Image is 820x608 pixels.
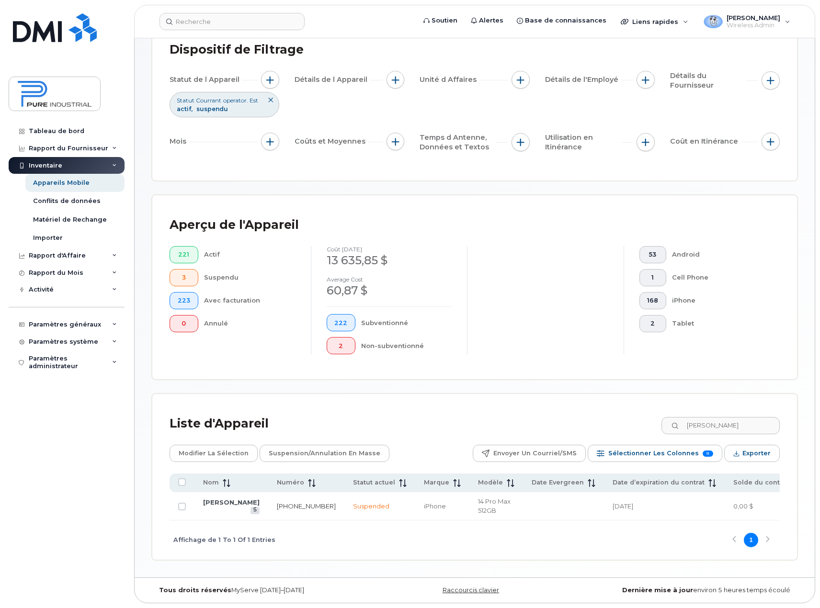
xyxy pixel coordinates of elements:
[204,315,296,332] div: Annulé
[532,478,584,487] span: Date Evergreen
[478,478,503,487] span: Modèle
[170,445,258,462] button: Modifier la sélection
[473,445,586,462] button: Envoyer un courriel/SMS
[588,445,722,462] button: Sélectionner les colonnes 11
[432,16,457,25] span: Soutien
[170,213,299,237] div: Aperçu de l'Appareil
[670,71,747,90] span: Détails du Fournisseur
[170,246,198,263] button: 221
[493,446,577,461] span: Envoyer un courriel/SMS
[704,12,723,31] div: User avatar
[179,446,249,461] span: Modifier la sélection
[733,478,788,487] span: Solde du contrat
[727,22,780,29] span: Wireless Admin
[177,105,194,113] span: actif
[479,16,503,25] span: Alertes
[670,136,741,146] span: Coût en Itinérance
[251,507,260,514] a: View Last Bill
[613,478,705,487] span: Date d’expiration du contrat
[424,478,449,487] span: Marque
[420,133,496,152] span: Temps d Antenne, Données et Textos
[424,502,446,510] span: iPhone
[613,502,633,510] span: [DATE]
[703,450,713,457] span: 11
[170,269,198,286] button: 3
[672,315,764,332] div: Tablet
[353,478,395,487] span: Statut actuel
[420,75,479,85] span: Unité d Affaires
[327,252,452,269] div: 13 635,85 $
[295,75,370,85] span: Détails de l Appareil
[744,533,758,547] button: Page 1
[742,446,771,461] span: Exporter
[170,37,304,62] div: Dispositif de Filtrage
[159,586,231,594] strong: Tous droits réservés
[327,276,452,282] h4: Average cost
[647,251,658,259] span: 53
[277,478,304,487] span: Numéro
[672,246,764,263] div: Android
[204,269,296,286] div: Suspendu
[204,292,296,309] div: Avec facturation
[334,319,347,327] span: 222
[672,269,764,286] div: Cell Phone
[704,15,723,28] img: User avatar
[733,502,753,510] span: 0,00 $
[334,342,347,350] span: 2
[639,269,667,286] button: 1
[639,292,667,309] button: 168
[178,274,190,281] span: 3
[260,445,389,462] button: Suspension/Annulation en masse
[614,12,695,31] div: Liens rapides
[277,502,336,510] a: [PHONE_NUMBER]
[203,498,260,506] a: [PERSON_NAME]
[647,274,658,281] span: 1
[417,11,464,30] a: Soutien
[177,96,221,104] span: Statut Courrant
[647,320,658,327] span: 2
[295,136,368,146] span: Coûts et Moyennes
[672,292,764,309] div: iPhone
[510,11,613,30] a: Base de connaissances
[203,478,219,487] span: Nom
[170,315,198,332] button: 0
[152,586,367,594] div: MyServe [DATE]–[DATE]
[697,12,797,31] div: Denis Hogan
[196,105,228,113] span: suspendu
[525,16,606,25] span: Base de connaissances
[170,292,198,309] button: 223
[582,586,797,594] div: environ 5 heures temps écoulé
[361,314,452,331] div: Subventionné
[478,497,511,514] span: 14 Pro Max 512GB
[632,18,678,25] span: Liens rapides
[170,75,242,85] span: Statut de l Appareil
[727,14,780,22] span: [PERSON_NAME]
[724,445,780,462] button: Exporter
[269,446,380,461] span: Suspension/Annulation en masse
[173,533,275,547] span: Affichage de 1 To 1 Of 1 Entries
[608,446,699,461] span: Sélectionner les colonnes
[204,246,296,263] div: Actif
[327,282,452,299] div: 60,87 $
[661,417,780,434] input: Recherche dans la liste des appareils ...
[327,246,452,252] h4: coût [DATE]
[622,586,693,594] strong: Dernière mise à jour
[545,75,621,85] span: Détails de l'Employé
[639,315,667,332] button: 2
[639,246,667,263] button: 53
[327,337,356,354] button: 2
[178,251,190,259] span: 221
[464,11,510,30] a: Alertes
[223,96,258,104] span: operator. Est
[443,586,499,594] a: Raccourcis clavier
[170,411,269,436] div: Liste d'Appareil
[361,337,452,354] div: Non-subventionné
[178,320,190,327] span: 0
[353,502,389,510] span: Suspended
[178,297,190,304] span: 223
[327,314,356,331] button: 222
[170,136,189,146] span: Mois
[159,13,305,30] input: Recherche
[545,133,622,152] span: Utilisation en Itinérance
[647,297,658,304] span: 168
